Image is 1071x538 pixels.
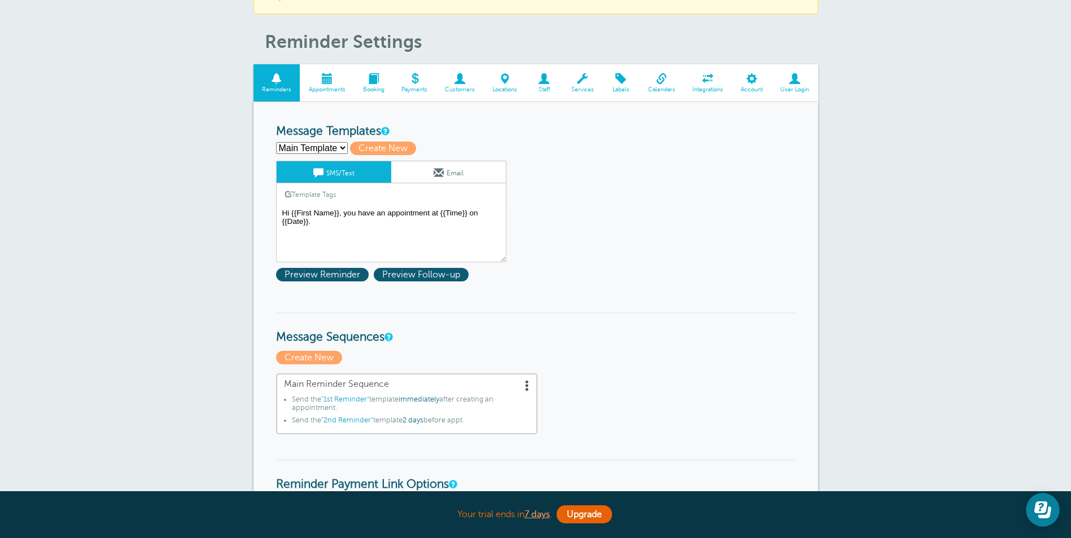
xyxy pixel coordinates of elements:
span: Calendars [645,86,678,93]
span: Services [568,86,597,93]
span: Main Reminder Sequence [284,379,530,390]
a: Preview Reminder [276,270,374,280]
span: Payments [399,86,431,93]
a: 7 days [524,509,550,519]
a: This is the wording for your reminder and follow-up messages. You can create multiple templates i... [381,127,388,135]
span: 2 days [403,416,423,424]
h1: Reminder Settings [265,31,818,52]
a: Calendars [639,64,684,102]
a: Create New [276,352,345,363]
span: Locations [489,86,521,93]
a: Main Reminder Sequence Send the"1st Reminder"templateimmediatelyafter creating an appointment.Sen... [276,373,537,434]
a: User Login [772,64,818,102]
div: Your trial ends in . [253,502,818,527]
span: User Login [777,86,812,93]
span: "1st Reminder" [321,395,369,403]
span: Account [738,86,766,93]
a: Customers [436,64,484,102]
a: Upgrade [557,505,612,523]
span: "2nd Reminder" [321,416,373,424]
span: Integrations [689,86,727,93]
span: Customers [442,86,478,93]
a: Account [732,64,772,102]
iframe: Resource center [1026,493,1060,527]
span: Preview Follow-up [374,268,469,281]
a: Staff [526,64,562,102]
li: Send the template before appt. [292,416,530,429]
a: Preview Follow-up [374,270,471,280]
a: SMS/Text [277,161,391,183]
a: Labels [602,64,639,102]
span: Staff [531,86,557,93]
a: Services [562,64,602,102]
span: Booking [360,86,387,93]
span: Reminders [259,86,295,93]
h3: Message Sequences [276,312,795,345]
span: Create New [350,142,416,155]
textarea: Hi {{First Name}}, you have an appointment at {{Time}} on {{Date}}. [276,206,506,262]
a: Payments [393,64,436,102]
a: Template Tags [277,183,344,205]
span: immediately [399,395,439,403]
span: Create New [276,351,342,364]
a: These settings apply to all templates. Automatically add a payment link to your reminders if an a... [449,480,456,488]
span: Preview Reminder [276,268,369,281]
span: Labels [608,86,633,93]
li: Send the template after creating an appointment. [292,395,530,416]
a: Integrations [684,64,732,102]
a: Create New [350,143,421,153]
h3: Message Templates [276,125,795,139]
a: Booking [354,64,393,102]
a: Appointments [300,64,354,102]
span: Appointments [305,86,348,93]
a: Email [391,161,506,183]
h3: Reminder Payment Link Options [276,460,795,492]
a: Locations [484,64,526,102]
